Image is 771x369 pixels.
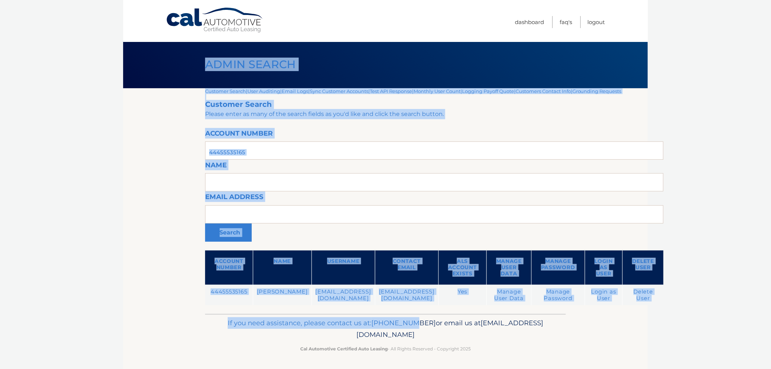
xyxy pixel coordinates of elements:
a: User Auditing [247,88,280,94]
label: Email Address [205,191,263,205]
th: Account Number [205,250,253,285]
a: Grounding Requests [572,88,622,94]
a: FAQ's [560,16,572,28]
th: Name [253,250,312,285]
td: [PERSON_NAME] [253,285,312,306]
td: 44455535165 [205,285,253,306]
th: Manage User Data [486,250,531,285]
a: Monthly User Count [414,88,461,94]
p: - All Rights Reserved - Copyright 2025 [210,345,561,353]
a: Login as User [591,288,616,302]
p: If you need assistance, please contact us at: or email us at [210,317,561,341]
a: Logging Payoff Quote [462,88,514,94]
span: Admin Search [205,58,296,71]
th: Contact Email [375,250,438,285]
th: Manage Password [532,250,585,285]
label: Name [205,160,227,173]
span: [EMAIL_ADDRESS][DOMAIN_NAME] [356,319,543,339]
a: Dashboard [515,16,544,28]
th: Delete User [623,250,664,285]
th: ALS Account Exists [439,250,487,285]
th: Login as User [585,250,623,285]
a: Cal Automotive [166,7,264,33]
a: Sync Customer Accounts [310,88,368,94]
p: Please enter as many of the search fields as you'd like and click the search button. [205,109,664,119]
td: Yes [439,285,487,306]
span: [PHONE_NUMBER] [371,319,436,327]
a: Delete User [634,288,653,302]
h2: Customer Search [205,100,664,109]
div: | | | | | | | | [205,88,664,314]
strong: Cal Automotive Certified Auto Leasing [300,346,388,351]
label: Account Number [205,128,273,141]
td: [EMAIL_ADDRESS][DOMAIN_NAME] [375,285,438,306]
a: Customer Search [205,88,246,94]
a: Test API Response [370,88,412,94]
a: Manage Password [544,288,572,302]
a: Email Logs [282,88,308,94]
a: Logout [588,16,605,28]
td: [EMAIL_ADDRESS][DOMAIN_NAME] [312,285,375,306]
button: Search [205,224,252,242]
th: Username [312,250,375,285]
a: Customers Contact Info [516,88,571,94]
a: Manage User Data [494,288,524,302]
